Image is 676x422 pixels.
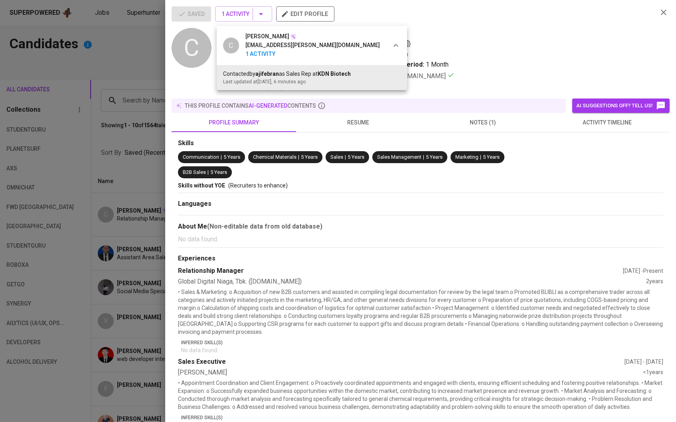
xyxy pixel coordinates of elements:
[255,71,279,77] b: ajifebran
[245,50,380,59] b: 1 Activity
[223,37,239,53] div: C
[217,26,407,65] div: C[PERSON_NAME][EMAIL_ADDRESS][PERSON_NAME][DOMAIN_NAME]1 Activity
[318,71,351,77] span: KDN Biotech
[290,34,296,40] img: magic_wand.svg
[223,78,401,85] div: Last updated at [DATE] , 6 minutes ago
[245,32,289,41] span: [PERSON_NAME]
[223,70,401,78] div: Contacted by as Sales Rep at
[245,41,380,50] div: [EMAIL_ADDRESS][PERSON_NAME][DOMAIN_NAME]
